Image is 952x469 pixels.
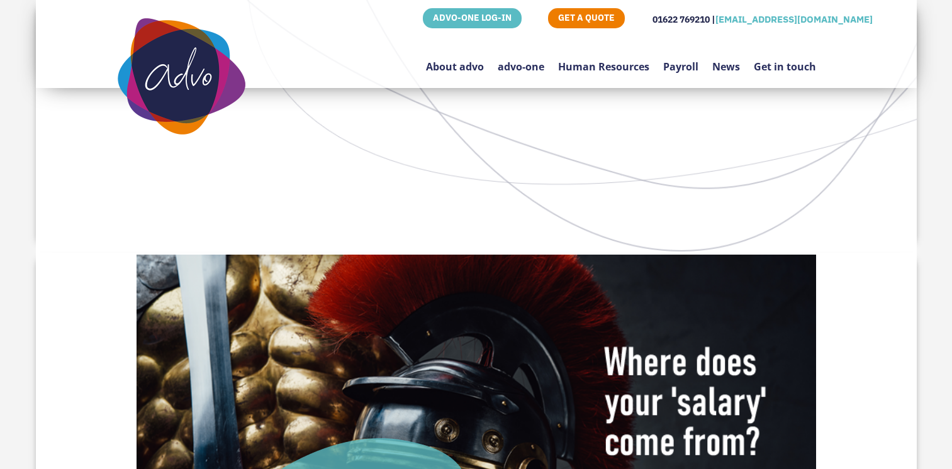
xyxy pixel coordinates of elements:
a: ADVO-ONE LOG-IN [423,8,522,28]
a: News [712,31,740,91]
a: [EMAIL_ADDRESS][DOMAIN_NAME] [715,13,873,25]
a: advo-one [498,31,544,91]
a: Human Resources [558,31,649,91]
a: Get in touch [754,31,816,91]
a: Payroll [663,31,698,91]
span: 01622 769210 | [652,14,715,25]
a: About advo [426,31,484,91]
a: GET A QUOTE [548,8,625,28]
